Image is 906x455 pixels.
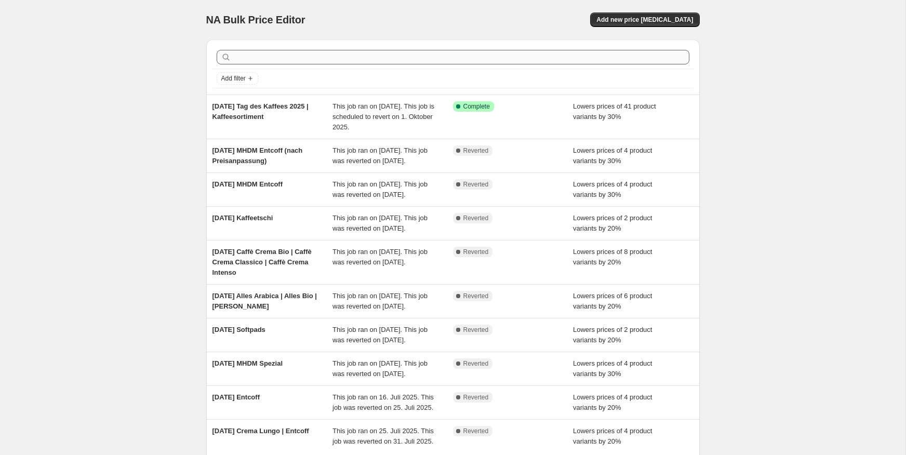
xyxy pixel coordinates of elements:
[463,292,489,300] span: Reverted
[463,326,489,334] span: Reverted
[332,214,428,232] span: This job ran on [DATE]. This job was reverted on [DATE].
[573,427,652,445] span: Lowers prices of 4 product variants by 20%
[573,180,652,198] span: Lowers prices of 4 product variants by 30%
[573,292,652,310] span: Lowers prices of 6 product variants by 20%
[463,214,489,222] span: Reverted
[463,146,489,155] span: Reverted
[573,102,656,121] span: Lowers prices of 41 product variants by 30%
[573,326,652,344] span: Lowers prices of 2 product variants by 20%
[332,102,434,131] span: This job ran on [DATE]. This job is scheduled to revert on 1. Oktober 2025.
[332,292,428,310] span: This job ran on [DATE]. This job was reverted on [DATE].
[573,248,652,266] span: Lowers prices of 8 product variants by 20%
[221,74,246,83] span: Add filter
[463,248,489,256] span: Reverted
[332,359,428,378] span: This job ran on [DATE]. This job was reverted on [DATE].
[332,326,428,344] span: This job ran on [DATE]. This job was reverted on [DATE].
[332,248,428,266] span: This job ran on [DATE]. This job was reverted on [DATE].
[212,248,312,276] span: [DATE] Caffè Crema Bio | Caffè Crema Classico | Caffè Crema Intenso
[212,427,309,435] span: [DATE] Crema Lungo | Entcoff
[573,146,652,165] span: Lowers prices of 4 product variants by 30%
[463,393,489,402] span: Reverted
[212,326,265,333] span: [DATE] Softpads
[332,427,434,445] span: This job ran on 25. Juli 2025. This job was reverted on 31. Juli 2025.
[463,427,489,435] span: Reverted
[573,393,652,411] span: Lowers prices of 4 product variants by 20%
[212,180,283,188] span: [DATE] MHDM Entcoff
[573,214,652,232] span: Lowers prices of 2 product variants by 20%
[573,359,652,378] span: Lowers prices of 4 product variants by 30%
[217,72,258,85] button: Add filter
[463,102,490,111] span: Complete
[463,359,489,368] span: Reverted
[596,16,693,24] span: Add new price [MEDICAL_DATA]
[212,393,260,401] span: [DATE] Entcoff
[212,102,309,121] span: [DATE] Tag des Kaffees 2025 | Kaffeesortiment
[212,146,303,165] span: [DATE] MHDM Entcoff (nach Preisanpassung)
[212,292,317,310] span: [DATE] Alles Arabica | Alles Bio | [PERSON_NAME]
[463,180,489,189] span: Reverted
[332,146,428,165] span: This job ran on [DATE]. This job was reverted on [DATE].
[590,12,699,27] button: Add new price [MEDICAL_DATA]
[212,214,273,222] span: [DATE] Kaffeetschi
[332,180,428,198] span: This job ran on [DATE]. This job was reverted on [DATE].
[212,359,283,367] span: [DATE] MHDM Spezial
[332,393,434,411] span: This job ran on 16. Juli 2025. This job was reverted on 25. Juli 2025.
[206,14,305,25] span: NA Bulk Price Editor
